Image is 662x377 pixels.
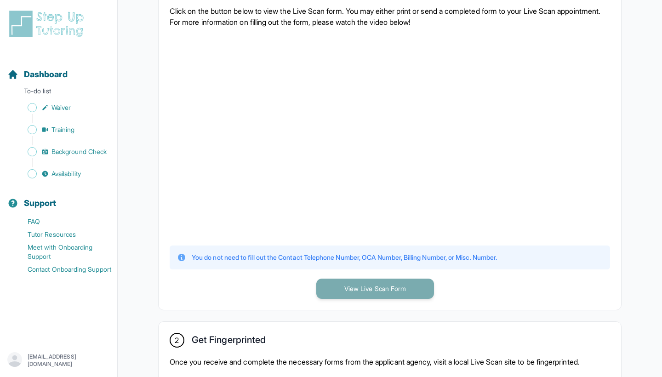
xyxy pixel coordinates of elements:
span: Availability [51,169,81,178]
a: Waiver [7,101,117,114]
h2: Get Fingerprinted [192,334,266,349]
p: You do not need to fill out the Contact Telephone Number, OCA Number, Billing Number, or Misc. Nu... [192,253,497,262]
p: To-do list [4,86,114,99]
span: Waiver [51,103,71,112]
a: FAQ [7,215,117,228]
img: logo [7,9,89,39]
span: Background Check [51,147,107,156]
a: Meet with Onboarding Support [7,241,117,263]
button: [EMAIL_ADDRESS][DOMAIN_NAME] [7,352,110,369]
button: Dashboard [4,53,114,85]
span: 2 [175,335,179,346]
a: View Live Scan Form [316,284,434,293]
a: Training [7,123,117,136]
a: Tutor Resources [7,228,117,241]
button: Support [4,182,114,213]
iframe: YouTube video player [170,35,491,236]
a: Contact Onboarding Support [7,263,117,276]
span: Training [51,125,75,134]
p: Once you receive and complete the necessary forms from the applicant agency, visit a local Live S... [170,356,610,367]
a: Availability [7,167,117,180]
button: View Live Scan Form [316,279,434,299]
span: Dashboard [24,68,68,81]
p: Click on the button below to view the Live Scan form. You may either print or send a completed fo... [170,6,610,28]
p: [EMAIL_ADDRESS][DOMAIN_NAME] [28,353,110,368]
span: Support [24,197,57,210]
a: Dashboard [7,68,68,81]
a: Background Check [7,145,117,158]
